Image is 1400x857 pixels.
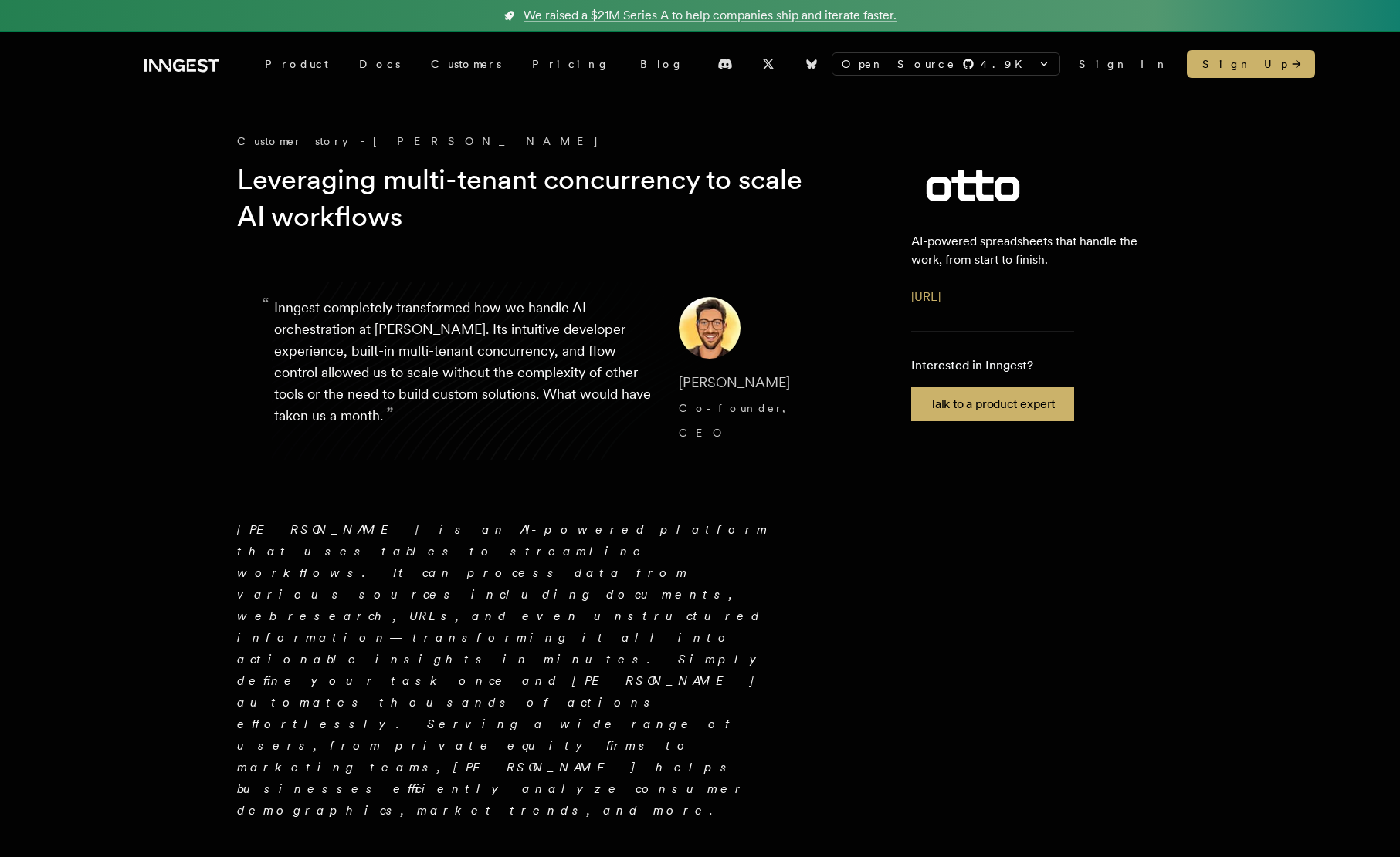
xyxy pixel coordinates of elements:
p: Inngest completely transformed how we handle AI orchestration at [PERSON_NAME]. Its intuitive dev... [274,297,654,445]
a: Sign In [1079,56,1168,72]
a: Talk to a product expert [911,387,1074,421]
a: [URL] [911,289,941,304]
a: Pricing [517,50,625,78]
span: Co-founder, CEO [679,402,800,439]
a: Sign Up [1187,50,1315,78]
span: 4.9 K [981,56,1032,72]
a: Bluesky [795,52,829,76]
a: X [751,52,785,76]
span: “ [262,300,269,309]
a: Docs [344,50,415,78]
a: Blog [625,50,699,78]
div: Customer story - [PERSON_NAME] [237,133,855,149]
p: Interested in Inngest? [911,356,1074,375]
img: Image of Sully Omar [679,297,741,359]
p: AI-powered spreadsheets that handle the work, from start to finish. [911,232,1139,269]
span: We raised a $21M Series A to help companies ship and iterate faster. [524,6,897,25]
img: Otto's logo [911,170,1035,201]
em: [PERSON_NAME] is an AI-powered platform that uses tables to streamline workflows. It can process ... [237,522,770,818]
span: [PERSON_NAME] [679,374,790,390]
span: ” [386,403,394,425]
div: Product [249,50,344,78]
a: Discord [708,52,742,76]
h1: Leveraging multi-tenant concurrency to scale AI workflows [237,161,830,235]
a: Customers [415,50,517,78]
span: Open Source [842,56,956,72]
